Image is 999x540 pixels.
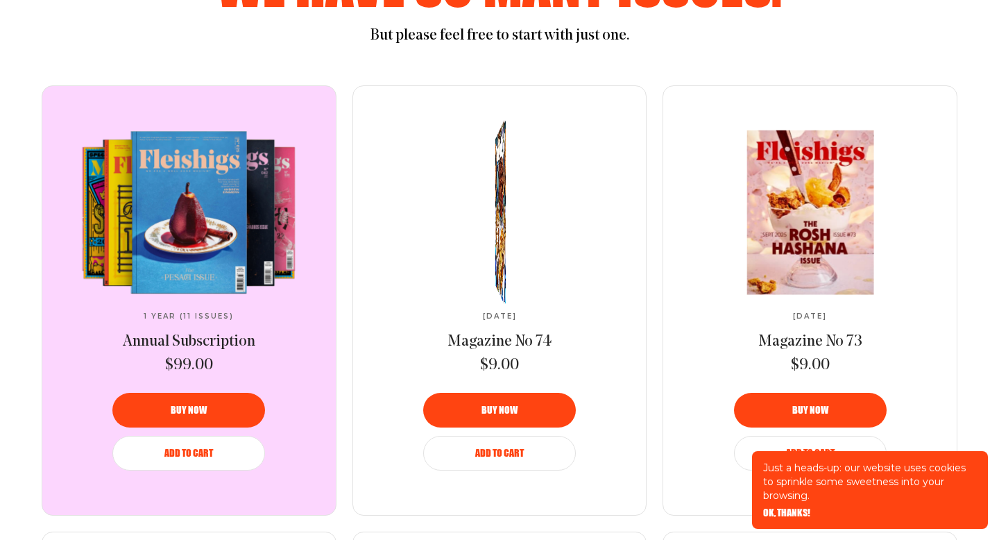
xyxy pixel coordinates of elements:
[112,436,265,471] button: Add to Cart
[483,312,517,321] span: [DATE]
[73,130,305,294] img: Annual Subscription
[481,405,518,415] span: Buy now
[475,448,524,458] span: Add to Cart
[480,355,519,376] span: $9.00
[694,130,926,294] a: Magazine No 73Magazine No 73
[447,334,552,350] span: Magazine No 74
[694,130,926,295] img: Magazine No 73
[763,508,810,518] button: OK, THANKS!
[758,332,862,353] a: Magazine No 73
[73,130,305,294] a: Annual SubscriptionAnnual Subscription
[83,26,916,47] p: But please feel free to start with just one.
[144,312,234,321] span: 1 Year (11 Issues)
[165,355,213,376] span: $99.00
[793,312,827,321] span: [DATE]
[734,436,887,471] button: Add to Cart
[494,109,511,316] img: Magazine No 74
[123,334,255,350] span: Annual Subscription
[423,436,576,471] button: Add to Cart
[763,461,977,503] p: Just a heads-up: our website uses cookies to sprinkle some sweetness into your browsing.
[123,332,255,353] a: Annual Subscription
[791,355,830,376] span: $9.00
[164,448,213,458] span: Add to Cart
[423,393,576,428] button: Buy now
[734,393,887,428] button: Buy now
[493,109,509,316] img: Magazine No 74
[384,130,615,294] a: Magazine No 74Magazine No 74
[792,405,828,415] span: Buy now
[112,393,265,428] button: Buy now
[758,334,862,350] span: Magazine No 73
[786,448,835,458] span: Add to Cart
[171,405,207,415] span: Buy now
[447,332,552,353] a: Magazine No 74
